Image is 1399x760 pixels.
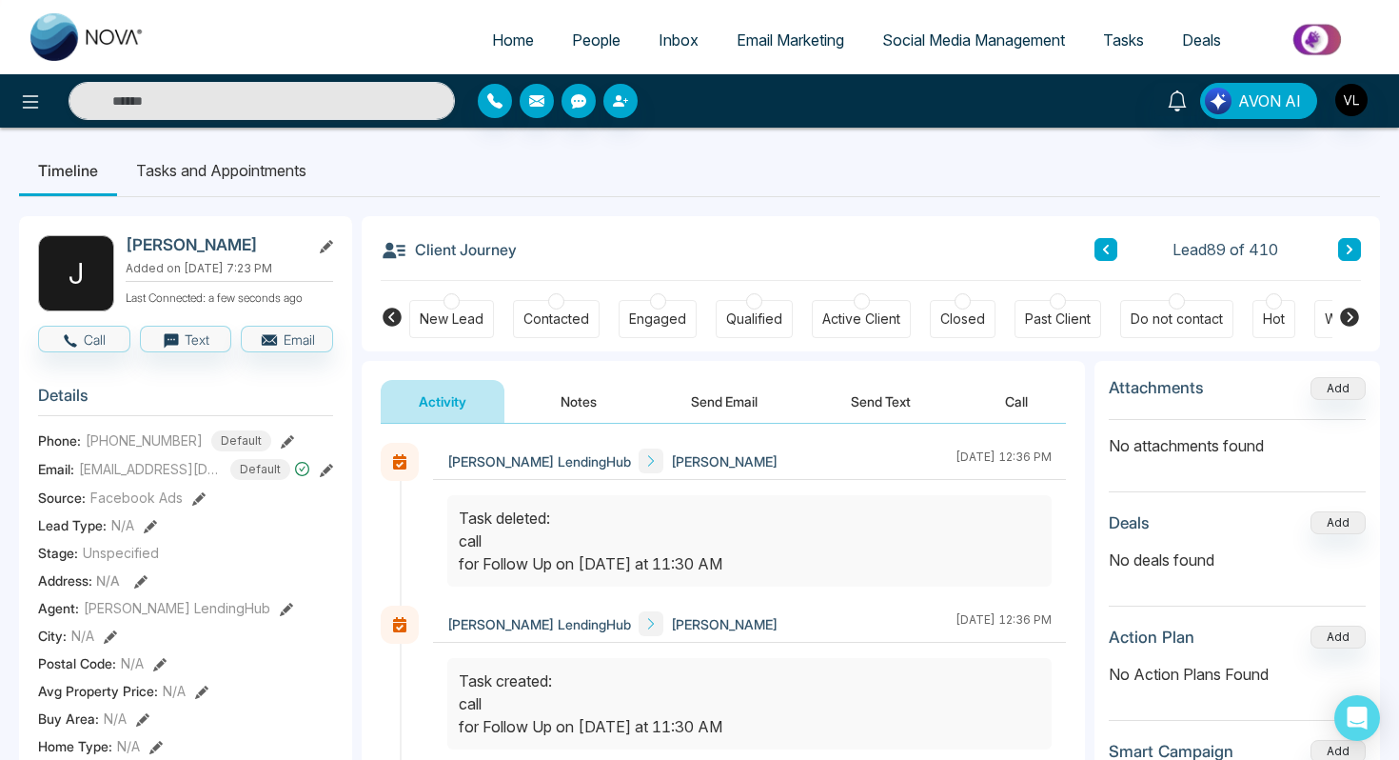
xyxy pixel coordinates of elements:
[1335,84,1368,116] img: User Avatar
[1325,310,1360,329] div: Warm
[111,515,134,535] span: N/A
[140,326,232,352] button: Text
[19,145,117,196] li: Timeline
[956,449,1052,473] div: [DATE] 12:36 PM
[230,459,290,480] span: Default
[640,22,718,58] a: Inbox
[1310,511,1366,534] button: Add
[38,235,114,311] div: J
[1250,18,1388,61] img: Market-place.gif
[121,653,144,673] span: N/A
[1109,513,1150,532] h3: Deals
[38,570,120,590] span: Address:
[1310,379,1366,395] span: Add
[1205,88,1232,114] img: Lead Flow
[38,543,78,563] span: Stage:
[90,488,183,508] span: Facebook Ads
[38,386,333,415] h3: Details
[38,653,116,673] span: Postal Code :
[447,451,631,471] span: [PERSON_NAME] LendingHub
[83,543,159,563] span: Unspecified
[671,614,778,634] span: [PERSON_NAME]
[523,310,589,329] div: Contacted
[1172,238,1278,261] span: Lead 89 of 410
[79,459,222,479] span: [EMAIL_ADDRESS][DOMAIN_NAME]
[1200,83,1317,119] button: AVON AI
[420,310,483,329] div: New Lead
[126,260,333,277] p: Added on [DATE] 7:23 PM
[86,430,203,450] span: [PHONE_NUMBER]
[38,515,107,535] span: Lead Type:
[1084,22,1163,58] a: Tasks
[38,326,130,352] button: Call
[553,22,640,58] a: People
[211,430,271,451] span: Default
[126,235,303,254] h2: [PERSON_NAME]
[1103,30,1144,50] span: Tasks
[117,736,140,756] span: N/A
[1109,628,1194,647] h3: Action Plan
[1310,377,1366,400] button: Add
[1131,310,1223,329] div: Do not contact
[1109,663,1366,686] p: No Action Plans Found
[813,380,949,423] button: Send Text
[659,30,699,50] span: Inbox
[956,611,1052,636] div: [DATE] 12:36 PM
[1334,695,1380,741] div: Open Intercom Messenger
[967,380,1066,423] button: Call
[381,235,517,264] h3: Client Journey
[1182,30,1221,50] span: Deals
[522,380,635,423] button: Notes
[492,30,534,50] span: Home
[726,310,782,329] div: Qualified
[737,30,844,50] span: Email Marketing
[1163,22,1240,58] a: Deals
[38,430,81,450] span: Phone:
[163,681,186,701] span: N/A
[38,488,86,508] span: Source:
[96,572,120,589] span: N/A
[629,310,686,329] div: Engaged
[1109,378,1204,397] h3: Attachments
[241,326,333,352] button: Email
[38,709,99,729] span: Buy Area :
[38,736,112,756] span: Home Type :
[38,598,79,618] span: Agent:
[1025,310,1091,329] div: Past Client
[71,626,94,646] span: N/A
[104,709,127,729] span: N/A
[671,451,778,471] span: [PERSON_NAME]
[572,30,621,50] span: People
[1310,626,1366,649] button: Add
[38,626,67,646] span: City :
[1238,90,1301,112] span: AVON AI
[381,380,504,423] button: Activity
[473,22,553,58] a: Home
[718,22,863,58] a: Email Marketing
[38,459,74,479] span: Email:
[940,310,985,329] div: Closed
[447,614,631,634] span: [PERSON_NAME] LendingHub
[822,310,900,329] div: Active Client
[1109,549,1366,571] p: No deals found
[126,286,333,307] p: Last Connected: a few seconds ago
[30,13,145,61] img: Nova CRM Logo
[84,598,270,618] span: [PERSON_NAME] LendingHub
[1109,420,1366,457] p: No attachments found
[1263,310,1285,329] div: Hot
[863,22,1084,58] a: Social Media Management
[653,380,796,423] button: Send Email
[882,30,1065,50] span: Social Media Management
[38,681,158,701] span: Avg Property Price :
[117,145,325,196] li: Tasks and Appointments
